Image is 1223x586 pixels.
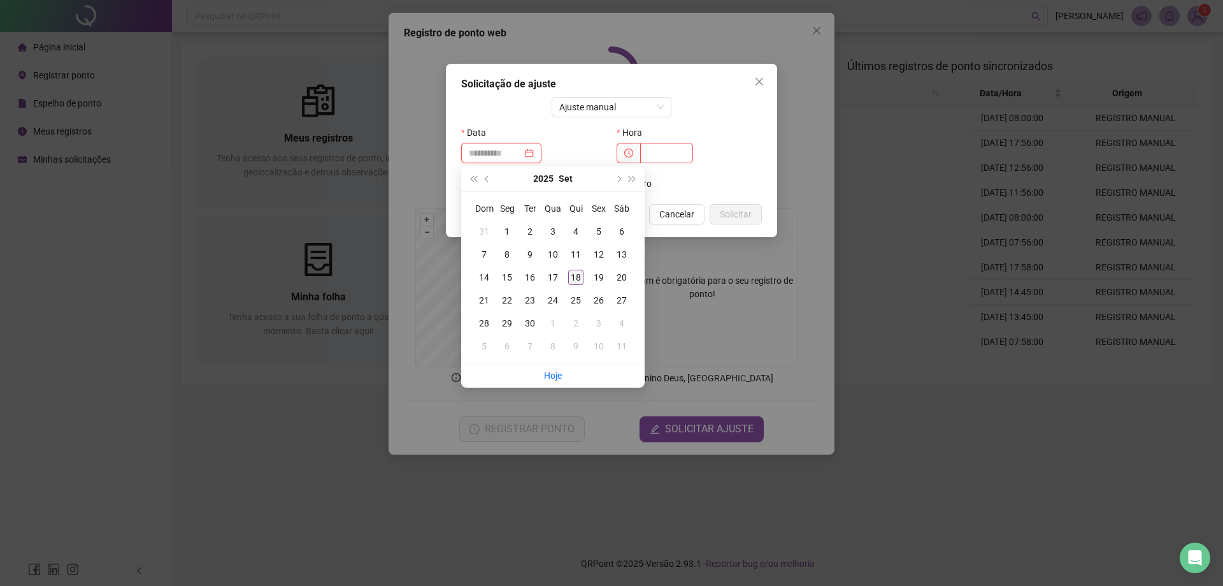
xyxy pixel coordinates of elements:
[541,243,564,266] td: 2025-09-10
[541,289,564,312] td: 2025-09-24
[473,197,496,220] th: Dom
[496,266,519,289] td: 2025-09-15
[476,247,492,262] div: 7
[473,266,496,289] td: 2025-09-14
[545,247,561,262] div: 10
[541,312,564,335] td: 2025-10-01
[564,243,587,266] td: 2025-09-11
[499,270,515,285] div: 15
[610,289,633,312] td: 2025-09-27
[749,71,769,92] button: Close
[610,266,633,289] td: 2025-09-20
[564,335,587,358] td: 2025-10-09
[611,166,625,191] button: next-year
[591,247,606,262] div: 12
[545,224,561,239] div: 3
[522,339,538,354] div: 7
[587,289,610,312] td: 2025-09-26
[496,335,519,358] td: 2025-10-06
[522,270,538,285] div: 16
[626,166,640,191] button: super-next-year
[476,224,492,239] div: 31
[568,224,583,239] div: 4
[587,220,610,243] td: 2025-09-05
[519,220,541,243] td: 2025-09-02
[545,316,561,331] div: 1
[541,220,564,243] td: 2025-09-03
[587,335,610,358] td: 2025-10-10
[568,339,583,354] div: 9
[522,247,538,262] div: 9
[522,224,538,239] div: 2
[496,197,519,220] th: Seg
[649,204,704,224] button: Cancelar
[587,312,610,335] td: 2025-10-03
[541,197,564,220] th: Qua
[610,243,633,266] td: 2025-09-13
[610,197,633,220] th: Sáb
[519,335,541,358] td: 2025-10-07
[480,166,494,191] button: prev-year
[591,339,606,354] div: 10
[545,270,561,285] div: 17
[564,197,587,220] th: Qui
[545,293,561,308] div: 24
[473,335,496,358] td: 2025-10-05
[591,224,606,239] div: 5
[614,270,629,285] div: 20
[710,204,762,224] button: Solicitar
[591,270,606,285] div: 19
[496,289,519,312] td: 2025-09-22
[499,316,515,331] div: 29
[519,312,541,335] td: 2025-09-30
[659,207,694,221] span: Cancelar
[624,149,633,157] span: clock-circle
[564,266,587,289] td: 2025-09-18
[614,247,629,262] div: 13
[614,316,629,331] div: 4
[473,289,496,312] td: 2025-09-21
[541,335,564,358] td: 2025-10-08
[544,370,562,381] a: Hoje
[466,166,480,191] button: super-prev-year
[496,220,519,243] td: 2025-09-01
[522,316,538,331] div: 30
[519,243,541,266] td: 2025-09-09
[610,335,633,358] td: 2025-10-11
[499,247,515,262] div: 8
[476,270,492,285] div: 14
[519,266,541,289] td: 2025-09-16
[499,339,515,354] div: 6
[476,316,492,331] div: 28
[519,197,541,220] th: Ter
[614,224,629,239] div: 6
[591,316,606,331] div: 3
[591,293,606,308] div: 26
[519,289,541,312] td: 2025-09-23
[614,293,629,308] div: 27
[476,339,492,354] div: 5
[610,312,633,335] td: 2025-10-04
[559,98,664,117] span: Ajuste manual
[496,312,519,335] td: 2025-09-29
[461,77,762,92] div: Solicitação de ajuste
[587,197,610,220] th: Sex
[587,266,610,289] td: 2025-09-19
[461,122,494,143] label: Data
[568,293,583,308] div: 25
[541,266,564,289] td: 2025-09-17
[568,270,583,285] div: 18
[1180,543,1210,573] div: Open Intercom Messenger
[564,220,587,243] td: 2025-09-04
[564,289,587,312] td: 2025-09-25
[476,293,492,308] div: 21
[473,312,496,335] td: 2025-09-28
[499,293,515,308] div: 22
[473,220,496,243] td: 2025-08-31
[473,243,496,266] td: 2025-09-07
[587,243,610,266] td: 2025-09-12
[614,339,629,354] div: 11
[564,312,587,335] td: 2025-10-02
[496,243,519,266] td: 2025-09-08
[522,293,538,308] div: 23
